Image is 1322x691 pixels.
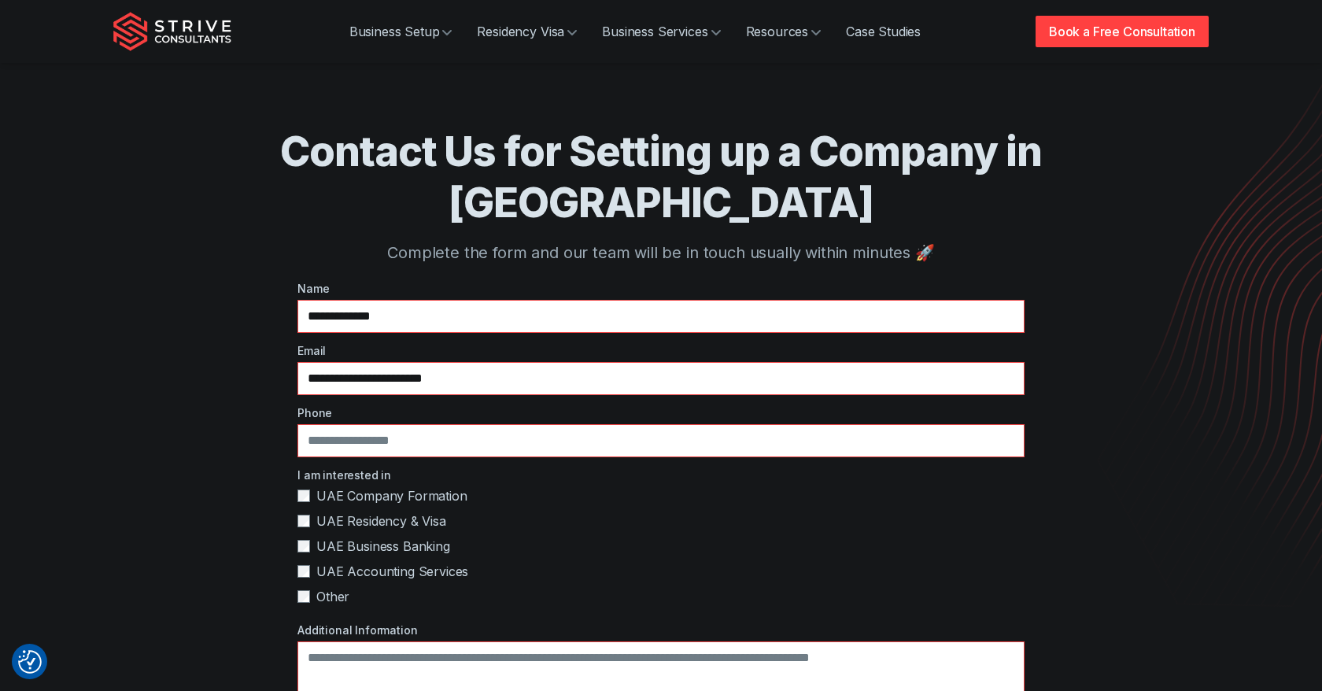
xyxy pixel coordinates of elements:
[316,537,450,556] span: UAE Business Banking
[316,562,468,581] span: UAE Accounting Services
[1036,16,1209,47] a: Book a Free Consultation
[297,280,1025,297] label: Name
[297,342,1025,359] label: Email
[113,12,231,51] img: Strive Consultants
[297,540,310,552] input: UAE Business Banking
[176,241,1146,264] p: Complete the form and our team will be in touch usually within minutes 🚀
[297,590,310,603] input: Other
[18,650,42,674] button: Consent Preferences
[297,490,310,502] input: UAE Company Formation
[176,126,1146,228] h1: Contact Us for Setting up a Company in [GEOGRAPHIC_DATA]
[297,405,1025,421] label: Phone
[337,16,465,47] a: Business Setup
[589,16,733,47] a: Business Services
[297,515,310,527] input: UAE Residency & Visa
[733,16,834,47] a: Resources
[297,467,1025,483] label: I am interested in
[833,16,933,47] a: Case Studies
[297,565,310,578] input: UAE Accounting Services
[316,587,349,606] span: Other
[316,486,467,505] span: UAE Company Formation
[464,16,589,47] a: Residency Visa
[297,622,1025,638] label: Additional Information
[316,512,446,530] span: UAE Residency & Visa
[18,650,42,674] img: Revisit consent button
